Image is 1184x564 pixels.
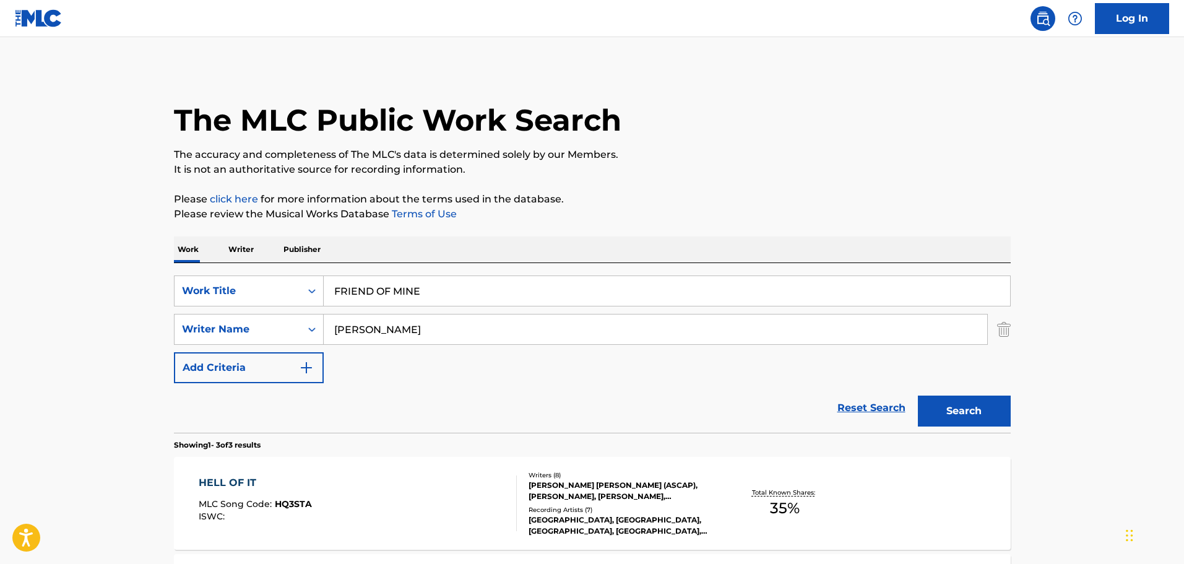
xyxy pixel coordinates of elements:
[1122,505,1184,564] iframe: Chat Widget
[529,514,715,537] div: [GEOGRAPHIC_DATA], [GEOGRAPHIC_DATA], [GEOGRAPHIC_DATA], [GEOGRAPHIC_DATA], [GEOGRAPHIC_DATA]
[199,511,228,522] span: ISWC :
[199,498,275,510] span: MLC Song Code :
[199,475,312,490] div: HELL OF IT
[997,314,1011,345] img: Delete Criterion
[174,147,1011,162] p: The accuracy and completeness of The MLC's data is determined solely by our Members.
[174,352,324,383] button: Add Criteria
[770,497,800,519] span: 35 %
[225,236,257,262] p: Writer
[1031,6,1055,31] a: Public Search
[182,322,293,337] div: Writer Name
[174,457,1011,550] a: HELL OF ITMLC Song Code:HQ3STAISWC:Writers (8)[PERSON_NAME] [PERSON_NAME] (ASCAP), [PERSON_NAME],...
[174,207,1011,222] p: Please review the Musical Works Database
[174,236,202,262] p: Work
[918,396,1011,427] button: Search
[1126,517,1133,554] div: Drag
[174,440,261,451] p: Showing 1 - 3 of 3 results
[15,9,63,27] img: MLC Logo
[174,102,621,139] h1: The MLC Public Work Search
[389,208,457,220] a: Terms of Use
[1095,3,1169,34] a: Log In
[174,192,1011,207] p: Please for more information about the terms used in the database.
[182,284,293,298] div: Work Title
[1063,6,1087,31] div: Help
[752,488,818,497] p: Total Known Shares:
[1068,11,1082,26] img: help
[174,275,1011,433] form: Search Form
[299,360,314,375] img: 9d2ae6d4665cec9f34b9.svg
[210,193,258,205] a: click here
[1035,11,1050,26] img: search
[529,471,715,480] div: Writers ( 8 )
[831,394,912,422] a: Reset Search
[174,162,1011,177] p: It is not an authoritative source for recording information.
[275,498,312,510] span: HQ3STA
[529,505,715,514] div: Recording Artists ( 7 )
[529,480,715,502] div: [PERSON_NAME] [PERSON_NAME] (ASCAP), [PERSON_NAME], [PERSON_NAME], [PERSON_NAME], [PERSON_NAME], ...
[280,236,324,262] p: Publisher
